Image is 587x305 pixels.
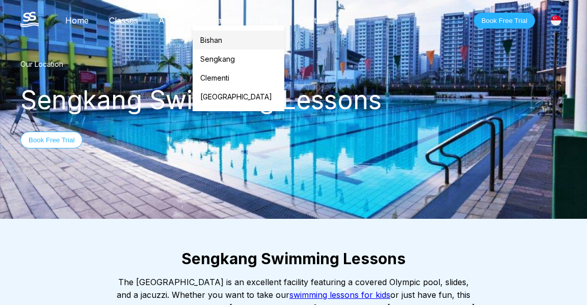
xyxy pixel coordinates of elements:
[193,49,284,68] a: Sengkang
[474,13,535,29] button: Book Free Trial
[288,15,338,26] a: Contact
[289,290,390,300] a: swimming lessons for kids
[55,15,99,26] a: Home
[20,12,39,27] img: The Swim Starter Logo
[193,31,284,49] a: Bishan
[99,15,148,26] a: Classes
[250,15,288,26] a: Blog
[193,87,284,106] a: [GEOGRAPHIC_DATA]
[193,15,250,26] a: Locations
[20,132,83,148] button: Book Free Trial
[20,60,567,68] div: Our Location
[545,10,567,31] div: [GEOGRAPHIC_DATA]
[148,15,193,26] a: About
[193,68,284,87] a: Clementi
[20,85,567,115] div: Sengkang Swimming Lessons
[551,15,561,26] img: Singapore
